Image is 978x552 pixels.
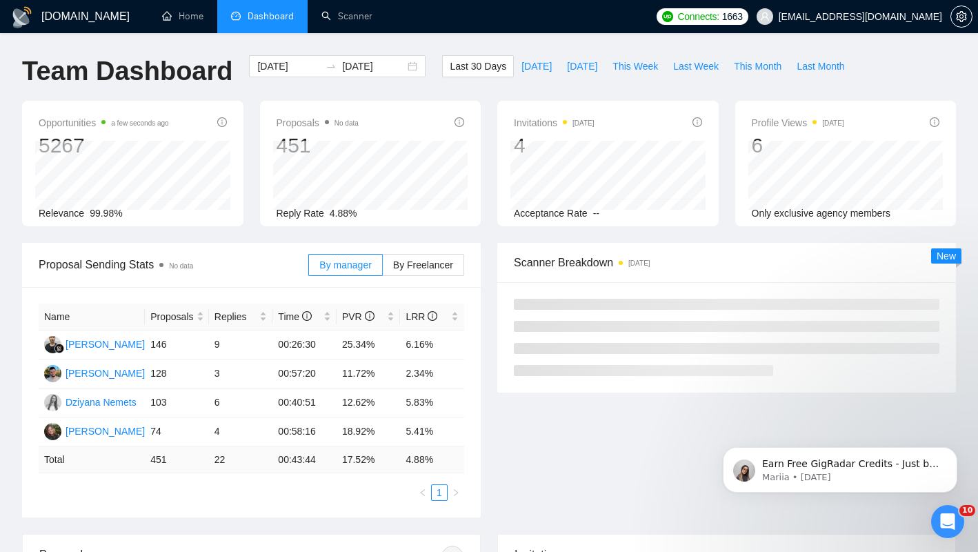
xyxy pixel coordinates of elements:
td: 2.34% [400,359,464,388]
span: setting [951,11,972,22]
img: upwork-logo.png [662,11,673,22]
div: [PERSON_NAME] [66,337,145,352]
div: 4 [514,132,595,159]
span: Time [278,311,311,322]
span: Proposals [277,115,359,131]
span: Acceptance Rate [514,208,588,219]
td: 17.52 % [337,446,401,473]
td: 74 [145,417,209,446]
td: 451 [145,446,209,473]
iframe: Intercom notifications message [702,418,978,515]
img: gigradar-bm.png [54,344,64,353]
span: info-circle [365,311,375,321]
a: 1 [432,485,447,500]
td: 00:40:51 [272,388,337,417]
span: Last Month [797,59,844,74]
span: info-circle [302,311,312,321]
td: 6.16% [400,331,464,359]
button: left [415,484,431,501]
td: 00:26:30 [272,331,337,359]
span: 99.98% [90,208,122,219]
span: 1663 [722,9,743,24]
li: Next Page [448,484,464,501]
td: 128 [145,359,209,388]
td: 11.72% [337,359,401,388]
td: 4 [209,417,273,446]
img: FG [44,336,61,353]
span: Invitations [514,115,595,131]
span: info-circle [217,117,227,127]
span: Only exclusive agency members [752,208,891,219]
td: 103 [145,388,209,417]
img: DN [44,394,61,411]
a: searchScanner [321,10,372,22]
time: [DATE] [628,259,650,267]
span: info-circle [428,311,437,321]
td: 25.34% [337,331,401,359]
button: [DATE] [514,55,559,77]
span: Replies [214,309,257,324]
th: Proposals [145,304,209,331]
iframe: Intercom live chat [931,505,964,538]
a: FG[PERSON_NAME] [44,338,145,349]
span: info-circle [692,117,702,127]
span: Connects: [677,9,719,24]
span: Dashboard [248,10,294,22]
td: 4.88 % [400,446,464,473]
button: This Month [726,55,789,77]
td: 6 [209,388,273,417]
button: setting [950,6,972,28]
button: Last Week [666,55,726,77]
span: to [326,61,337,72]
div: [PERSON_NAME] [66,366,145,381]
a: HH[PERSON_NAME] [44,425,145,436]
td: 22 [209,446,273,473]
span: By Freelancer [393,259,453,270]
div: 5267 [39,132,169,159]
span: Relevance [39,208,84,219]
th: Name [39,304,145,331]
img: AK [44,365,61,382]
td: Total [39,446,145,473]
a: homeHome [162,10,203,22]
span: Last 30 Days [450,59,506,74]
a: DNDziyana Nemets [44,396,137,407]
td: 18.92% [337,417,401,446]
img: HH [44,423,61,440]
span: info-circle [455,117,464,127]
span: No data [169,262,193,270]
td: 146 [145,331,209,359]
td: 00:43:44 [272,446,337,473]
span: [DATE] [521,59,552,74]
span: Opportunities [39,115,169,131]
time: [DATE] [822,119,844,127]
td: 12.62% [337,388,401,417]
li: 1 [431,484,448,501]
span: dashboard [231,11,241,21]
a: AK[PERSON_NAME] [44,367,145,378]
span: PVR [342,311,375,322]
td: 5.83% [400,388,464,417]
span: user [760,12,770,21]
button: [DATE] [559,55,605,77]
td: 00:57:20 [272,359,337,388]
input: End date [342,59,405,74]
span: Proposal Sending Stats [39,256,308,273]
span: Scanner Breakdown [514,254,939,271]
span: By manager [319,259,371,270]
td: 00:58:16 [272,417,337,446]
span: Reply Rate [277,208,324,219]
div: [PERSON_NAME] [66,424,145,439]
li: Previous Page [415,484,431,501]
span: 10 [959,505,975,516]
button: right [448,484,464,501]
span: Last Week [673,59,719,74]
span: LRR [406,311,437,322]
td: 9 [209,331,273,359]
time: [DATE] [572,119,594,127]
th: Replies [209,304,273,331]
span: [DATE] [567,59,597,74]
span: right [452,489,460,497]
